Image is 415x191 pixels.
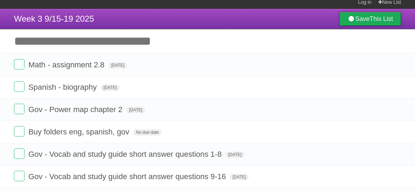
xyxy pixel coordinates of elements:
span: Week 3 9/15-19 2025 [14,14,94,23]
label: Done [14,104,24,114]
span: Gov - Vocab and study guide short answer questions 1-8 [28,150,223,159]
span: [DATE] [108,62,127,68]
span: [DATE] [230,174,249,180]
span: [DATE] [101,85,120,91]
span: [DATE] [126,107,145,113]
a: SaveThis List [339,12,401,26]
span: Spanish - biography [28,83,99,91]
label: Done [14,59,24,69]
span: Gov - Power map chapter 2 [28,105,124,114]
label: Done [14,148,24,159]
span: Math - assignment 2.8 [28,60,106,69]
span: Buy folders eng, spanish, gov [28,127,131,136]
span: [DATE] [226,152,244,158]
label: Done [14,81,24,92]
span: Gov - Vocab and study guide short answer questions 9-16 [28,172,228,181]
span: No due date [133,129,162,135]
label: Done [14,171,24,181]
b: This List [370,15,393,22]
label: Done [14,126,24,137]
